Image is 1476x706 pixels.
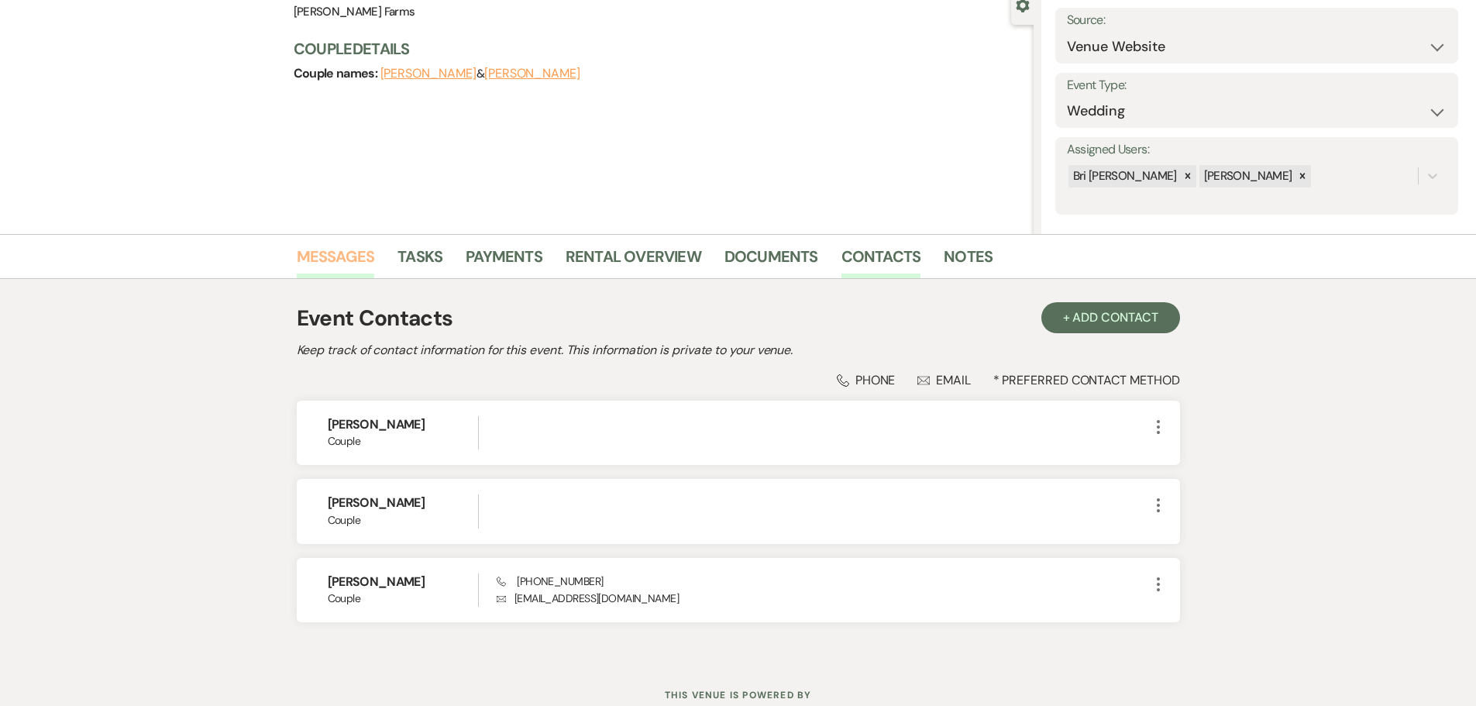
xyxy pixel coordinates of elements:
h6: [PERSON_NAME] [328,494,479,511]
div: [PERSON_NAME] [1199,165,1295,188]
h1: Event Contacts [297,302,453,335]
a: Rental Overview [566,244,701,278]
button: + Add Contact [1041,302,1180,333]
a: Tasks [397,244,442,278]
span: [PERSON_NAME] Farms [294,4,415,19]
h6: [PERSON_NAME] [328,573,479,591]
label: Source: [1067,9,1447,32]
a: Contacts [841,244,921,278]
a: Payments [466,244,542,278]
button: [PERSON_NAME] [484,67,580,80]
h2: Keep track of contact information for this event. This information is private to your venue. [297,341,1180,360]
span: Couple [328,433,479,449]
a: Messages [297,244,375,278]
span: Couple [328,591,479,607]
h3: Couple Details [294,38,1018,60]
p: [EMAIL_ADDRESS][DOMAIN_NAME] [497,590,1148,607]
button: [PERSON_NAME] [380,67,477,80]
a: Documents [724,244,818,278]
div: Email [917,372,971,388]
label: Event Type: [1067,74,1447,97]
span: [PHONE_NUMBER] [497,574,603,588]
h6: [PERSON_NAME] [328,416,479,433]
div: * Preferred Contact Method [297,372,1180,388]
div: Bri [PERSON_NAME] [1068,165,1179,188]
span: & [380,66,580,81]
label: Assigned Users: [1067,139,1447,161]
div: Phone [837,372,896,388]
span: Couple names: [294,65,380,81]
span: Couple [328,512,479,529]
a: Notes [944,244,993,278]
